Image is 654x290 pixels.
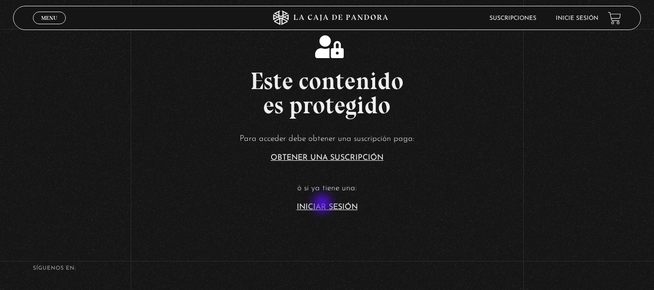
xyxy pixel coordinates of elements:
[271,154,383,162] a: Obtener una suscripción
[38,23,61,30] span: Cerrar
[41,15,57,21] span: Menu
[33,266,622,271] h4: SÍguenos en:
[489,15,536,21] a: Suscripciones
[556,15,598,21] a: Inicie sesión
[297,203,358,211] a: Iniciar Sesión
[608,11,621,24] a: View your shopping cart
